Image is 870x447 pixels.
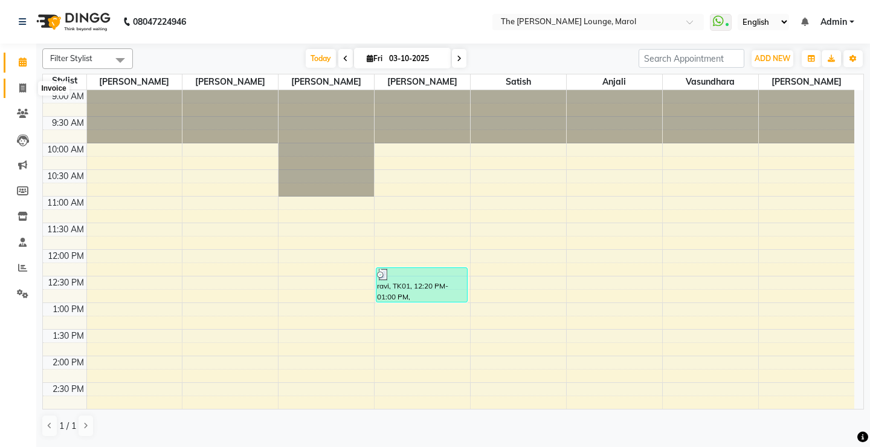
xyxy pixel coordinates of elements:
[45,170,86,183] div: 10:30 AM
[759,74,854,90] span: [PERSON_NAME]
[820,16,847,28] span: Admin
[38,81,69,96] div: Invoice
[639,49,744,68] input: Search Appointment
[59,420,76,432] span: 1 / 1
[279,74,374,90] span: [PERSON_NAME]
[45,250,86,263] div: 12:00 PM
[45,197,86,209] div: 11:00 AM
[752,50,793,67] button: ADD NEW
[182,74,278,90] span: [PERSON_NAME]
[364,54,385,63] span: Fri
[376,268,467,302] div: ravi, TK01, 12:20 PM-01:00 PM, [DEMOGRAPHIC_DATA] Hair Cut,[PERSON_NAME] Styling
[45,276,86,289] div: 12:30 PM
[133,5,186,39] b: 08047224946
[87,74,182,90] span: [PERSON_NAME]
[50,53,92,63] span: Filter Stylist
[471,74,566,90] span: Satish
[375,74,470,90] span: [PERSON_NAME]
[567,74,662,90] span: Anjali
[43,74,86,87] div: Stylist
[31,5,114,39] img: logo
[385,50,446,68] input: 2025-10-03
[50,330,86,342] div: 1:30 PM
[306,49,336,68] span: Today
[45,143,86,156] div: 10:00 AM
[50,383,86,396] div: 2:30 PM
[755,54,790,63] span: ADD NEW
[663,74,758,90] span: Vasundhara
[45,223,86,236] div: 11:30 AM
[50,303,86,316] div: 1:00 PM
[50,356,86,369] div: 2:00 PM
[50,117,86,129] div: 9:30 AM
